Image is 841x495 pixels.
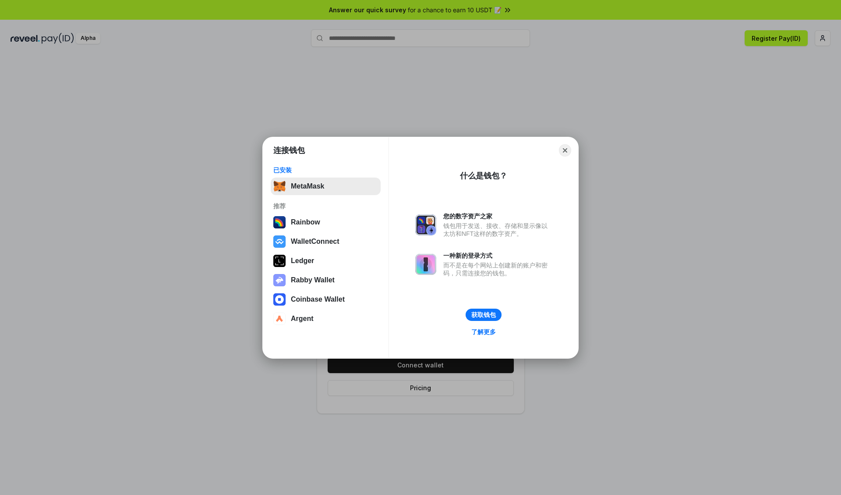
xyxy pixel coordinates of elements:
[271,233,381,250] button: WalletConnect
[273,202,378,210] div: 推荐
[273,293,286,306] img: svg+xml,%3Csvg%20width%3D%2228%22%20height%3D%2228%22%20viewBox%3D%220%200%2028%2028%22%20fill%3D...
[273,235,286,248] img: svg+xml,%3Csvg%20width%3D%2228%22%20height%3D%2228%22%20viewBox%3D%220%200%2028%2028%22%20fill%3D...
[271,271,381,289] button: Rabby Wallet
[271,291,381,308] button: Coinbase Wallet
[271,310,381,328] button: Argent
[291,315,314,323] div: Argent
[460,171,507,181] div: 什么是钱包？
[443,261,552,277] div: 而不是在每个网站上创建新的账户和密码，只需连接您的钱包。
[471,311,496,319] div: 获取钱包
[291,218,320,226] div: Rainbow
[291,296,345,303] div: Coinbase Wallet
[443,212,552,220] div: 您的数字资产之家
[273,180,286,192] img: svg+xml,%3Csvg%20fill%3D%22none%22%20height%3D%2233%22%20viewBox%3D%220%200%2035%2033%22%20width%...
[291,257,314,265] div: Ledger
[443,252,552,260] div: 一种新的登录方式
[291,238,339,246] div: WalletConnect
[291,276,335,284] div: Rabby Wallet
[273,166,378,174] div: 已安装
[443,222,552,238] div: 钱包用于发送、接收、存储和显示像以太坊和NFT这样的数字资产。
[273,313,286,325] img: svg+xml,%3Csvg%20width%3D%2228%22%20height%3D%2228%22%20viewBox%3D%220%200%2028%2028%22%20fill%3D...
[466,326,501,338] a: 了解更多
[291,182,324,190] div: MetaMask
[273,145,305,156] h1: 连接钱包
[273,216,286,228] img: svg+xml,%3Csvg%20width%3D%22120%22%20height%3D%22120%22%20viewBox%3D%220%200%20120%20120%22%20fil...
[466,309,502,321] button: 获取钱包
[415,214,436,235] img: svg+xml,%3Csvg%20xmlns%3D%22http%3A%2F%2Fwww.w3.org%2F2000%2Fsvg%22%20fill%3D%22none%22%20viewBox...
[271,178,381,195] button: MetaMask
[415,254,436,275] img: svg+xml,%3Csvg%20xmlns%3D%22http%3A%2F%2Fwww.w3.org%2F2000%2Fsvg%22%20fill%3D%22none%22%20viewBox...
[559,144,571,157] button: Close
[271,252,381,270] button: Ledger
[271,214,381,231] button: Rainbow
[273,274,286,286] img: svg+xml,%3Csvg%20xmlns%3D%22http%3A%2F%2Fwww.w3.org%2F2000%2Fsvg%22%20fill%3D%22none%22%20viewBox...
[471,328,496,336] div: 了解更多
[273,255,286,267] img: svg+xml,%3Csvg%20xmlns%3D%22http%3A%2F%2Fwww.w3.org%2F2000%2Fsvg%22%20width%3D%2228%22%20height%3...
